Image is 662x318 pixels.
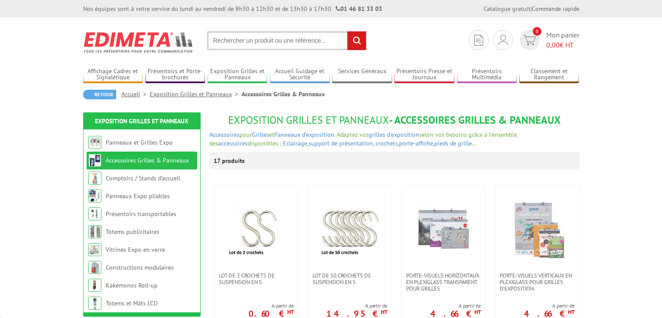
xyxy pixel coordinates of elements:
a: porte-affiche [399,139,433,147]
a: Totems et Mâts LCD [106,299,158,307]
strong: 01 46 81 33 03 [336,5,382,13]
span: Mon panier [546,30,579,50]
span: Exposition Grilles et Panneaux [228,113,389,127]
h1: - Accessoires Grilles & Panneaux [209,115,579,126]
img: Présentoirs transportables [88,207,101,220]
span: 0 [533,27,541,36]
img: Panneaux et Grilles Expo [88,136,101,149]
a: Présentoirs Multimédia [457,68,517,82]
p: 17 produits [214,152,246,169]
div: | [484,4,579,13]
a: devis rapide 0 Mon panier 0,00€ HT [518,30,579,50]
img: Totems et Mâts LCD [88,297,101,310]
p: 14.95 € [326,311,387,316]
a: grilles d'exposition [369,131,419,139]
img: Totems publicitaires [88,225,101,238]
a: Affichage Cadres et Signalétique [83,68,143,82]
sup: HT [381,308,387,316]
img: devis rapide [498,35,508,45]
img: devis rapide [523,35,536,45]
a: Présentoirs transportables [106,210,176,218]
a: Totems publicitaires [106,228,159,236]
img: Porte-visuels horizontaux en plexiglass transparent pour grilles [413,198,474,259]
p: 0.60 € [249,311,294,316]
sup: HT [474,308,481,316]
img: Kakémonos Roll-up [88,279,101,292]
img: Panneaux Expo pliables [88,189,101,203]
img: Lot de 2 crochets de suspension en S [226,198,287,259]
span: A partir de [430,302,481,309]
a: Présentoirs Presse et Journaux [394,68,454,82]
span: Porte-visuels horizontaux en plexiglass transparent pour grilles [406,272,481,292]
a: Kakémonos Roll-up [106,281,158,289]
input: Rechercher un produit ou une référence... [207,31,366,50]
a: Catalogue gratuit [484,5,531,13]
span: et [269,131,274,139]
p: 4.66 € [430,311,481,316]
a: Retour [83,90,116,99]
span: Lot de 2 crochets de suspension en S [219,272,294,285]
li: Accessoires Grilles & Panneaux [242,90,325,98]
a: Lot de 2 crochets de suspension en S [215,272,298,285]
div: Nos équipes sont à votre service du lundi au vendredi de 8h30 à 12h30 et de 13h30 à 17h30 [83,4,382,13]
span: A partir de [326,302,387,309]
img: Edimeta [83,26,194,58]
span: disponibles : [248,139,281,147]
sup: HT [287,308,294,316]
a: Vitrines Expo en verre [106,246,165,254]
span: selon vos besoins grâce à l'ensemble des [209,131,517,147]
a: Accueil Guidage et Sécurité [270,68,330,82]
sup: HT [568,308,575,316]
a: , crochets [373,139,398,147]
a: Classement et Rangement [519,68,579,82]
a: pieds de grille [434,139,472,147]
img: Constructions modulaires [88,261,101,274]
a: Commande rapide [532,5,579,13]
img: devis rapide [474,35,483,46]
a: Comptoirs / Stands d'accueil [106,174,180,182]
a: Services Généraux [332,68,392,82]
span: 0,00 [546,41,560,49]
img: Comptoirs / Stands d'accueil [88,172,101,185]
span: Porte-visuels verticaux en plexiglass pour grilles d'exposition [500,272,575,292]
a: Panneaux Expo pliables [106,192,170,200]
a: Grilles [252,131,269,139]
a: accessoires [218,139,248,147]
a: support de présentation [309,139,373,147]
a: Accessoires [209,131,239,139]
img: Lot de 50 crochets de suspension en S [319,198,380,259]
a: Exposition Grilles et Panneaux [95,117,188,125]
a: Panneaux et Grilles Expo [106,139,173,146]
a: Accueil [121,90,150,98]
a: Exposition Grilles et Panneaux [150,90,242,98]
a: Lot de 50 crochets de suspension en S [308,272,392,285]
a: Constructions modulaires [106,264,174,271]
font: , , , … [209,131,517,147]
img: Porte-visuels verticaux en plexiglass pour grilles d'exposition [507,198,568,259]
a: Porte-visuels horizontaux en plexiglass transparent pour grilles [402,272,485,292]
p: 4.66 € [524,311,575,316]
span: A partir de [249,302,294,309]
span: Lot de 50 crochets de suspension en S [313,272,387,285]
a: Exposition Grilles et Panneaux [208,68,268,82]
img: Vitrines Expo en verre [88,243,101,256]
span: € HT [546,40,579,50]
span: . Adaptez vos [334,131,369,139]
a: Panneaux d'exposition [274,131,334,139]
a: Eclairage [283,139,307,147]
a: Accessoires Grilles & Panneaux [106,156,189,164]
input: rechercher [347,31,366,50]
a: Porte-visuels verticaux en plexiglass pour grilles d'exposition [495,272,579,292]
span: pour [239,131,252,139]
span: A partir de [524,302,575,309]
a: Présentoirs et Porte-brochures [145,68,205,82]
img: Accessoires Grilles & Panneaux [88,154,101,167]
